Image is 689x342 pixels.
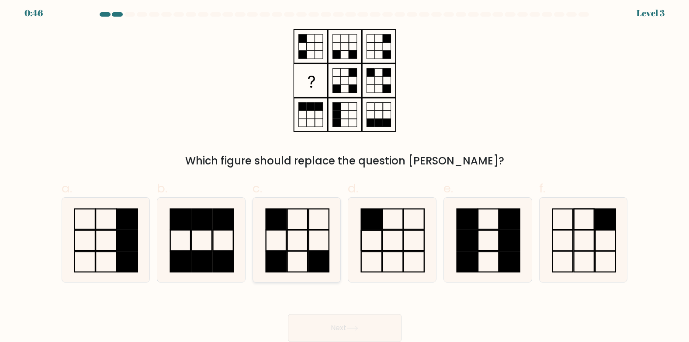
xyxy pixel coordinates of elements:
span: f. [539,180,545,197]
span: e. [443,180,453,197]
button: Next [288,314,402,342]
div: Which figure should replace the question [PERSON_NAME]? [67,153,623,169]
span: c. [253,180,262,197]
span: a. [62,180,72,197]
div: Level 3 [637,7,665,20]
span: b. [157,180,167,197]
div: 0:46 [24,7,43,20]
span: d. [348,180,358,197]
